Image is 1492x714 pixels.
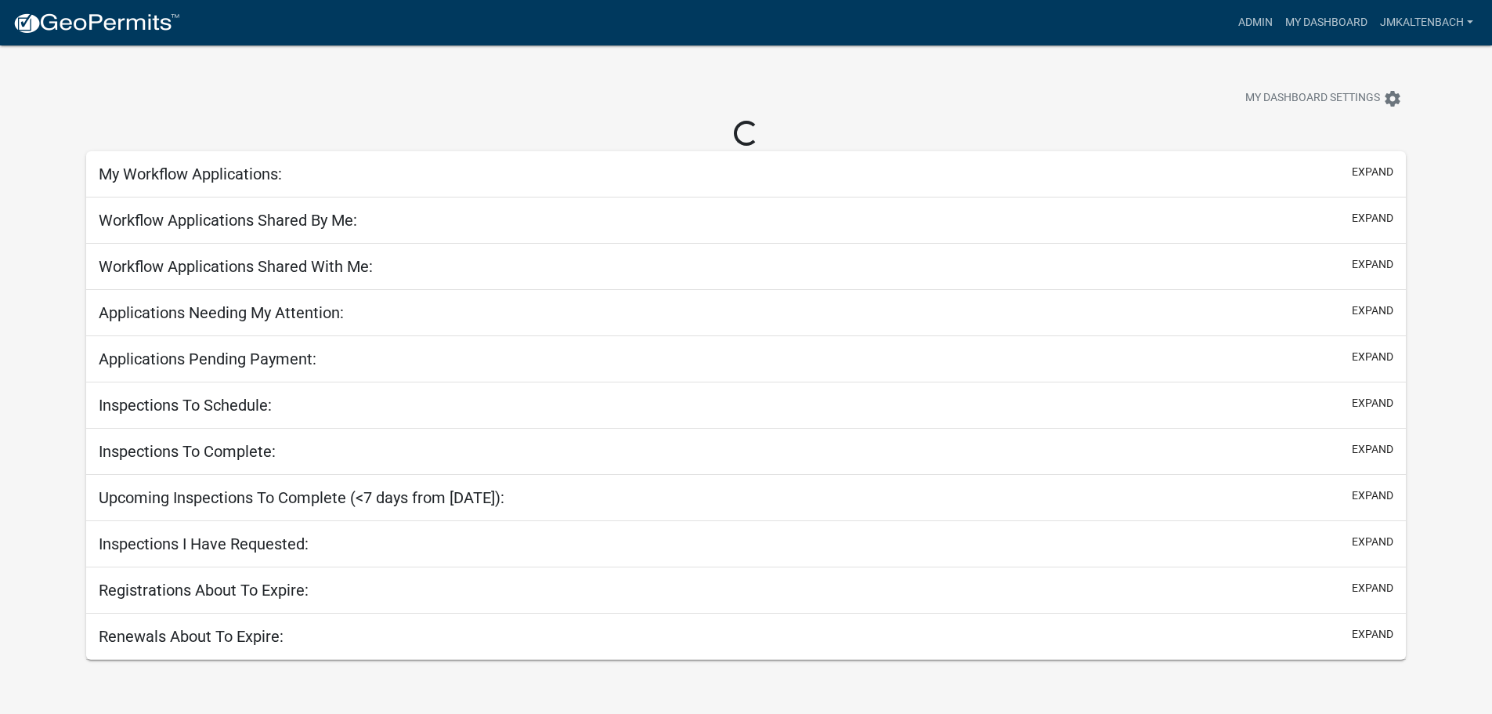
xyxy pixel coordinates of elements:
[1352,580,1393,596] button: expand
[99,303,344,322] h5: Applications Needing My Attention:
[1374,8,1479,38] a: jmkaltenbach
[1352,256,1393,273] button: expand
[1245,89,1380,108] span: My Dashboard Settings
[99,488,504,507] h5: Upcoming Inspections To Complete (<7 days from [DATE]):
[99,165,282,183] h5: My Workflow Applications:
[99,350,316,368] h5: Applications Pending Payment:
[99,396,272,415] h5: Inspections To Schedule:
[99,211,357,230] h5: Workflow Applications Shared By Me:
[1352,395,1393,411] button: expand
[99,535,309,553] h5: Inspections I Have Requested:
[1352,626,1393,643] button: expand
[1352,210,1393,227] button: expand
[1352,303,1393,319] button: expand
[99,627,284,646] h5: Renewals About To Expire:
[1383,89,1402,108] i: settings
[1352,349,1393,365] button: expand
[1352,487,1393,504] button: expand
[99,581,309,600] h5: Registrations About To Expire:
[1232,8,1279,38] a: Admin
[1352,441,1393,458] button: expand
[1233,83,1414,114] button: My Dashboard Settingssettings
[1279,8,1374,38] a: My Dashboard
[1352,534,1393,550] button: expand
[1352,164,1393,180] button: expand
[99,257,373,276] h5: Workflow Applications Shared With Me:
[99,442,276,461] h5: Inspections To Complete:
